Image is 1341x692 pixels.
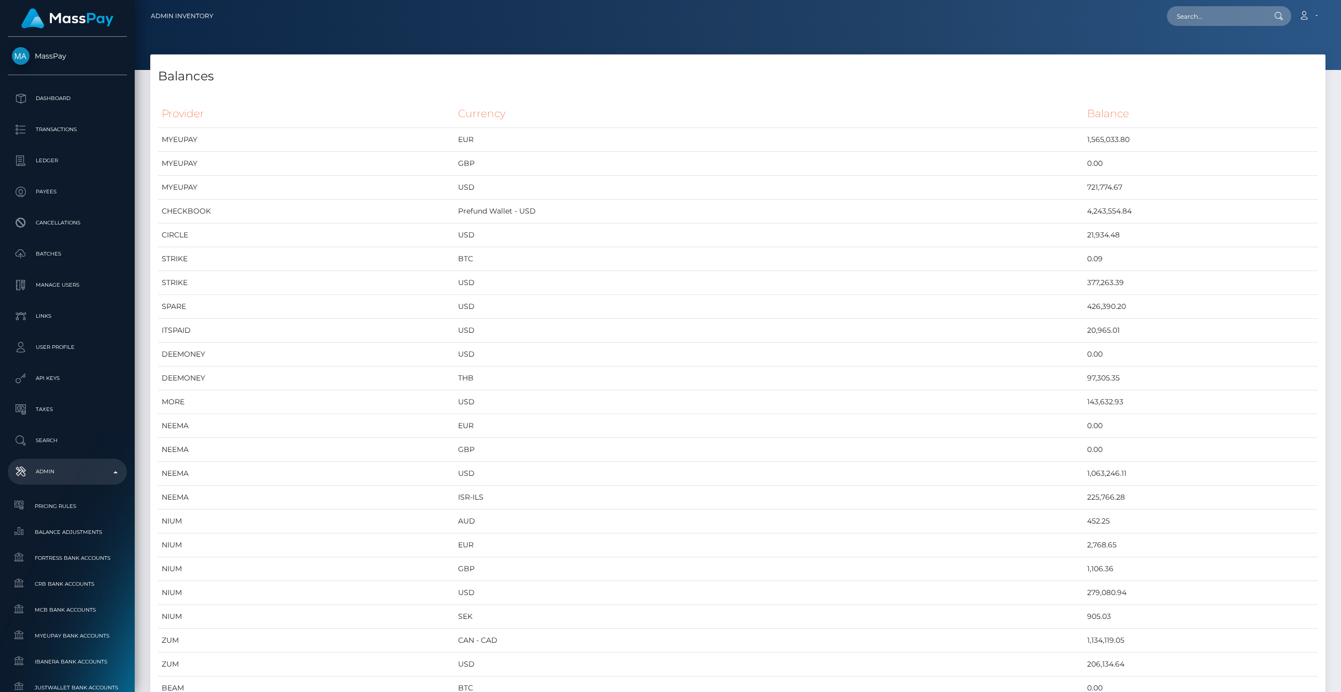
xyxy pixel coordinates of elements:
a: Pricing Rules [8,495,127,517]
td: BTC [454,247,1083,271]
a: Balance Adjustments [8,521,127,543]
p: Batches [12,246,123,262]
td: 2,768.65 [1083,533,1318,557]
td: USD [454,581,1083,605]
a: Admin [8,459,127,485]
td: NIUM [158,510,454,533]
p: Dashboard [12,91,123,106]
td: 4,243,554.84 [1083,200,1318,223]
input: Search... [1167,6,1264,26]
p: Manage Users [12,277,123,293]
p: Transactions [12,122,123,137]
span: Balance Adjustments [12,526,123,538]
td: 721,774.67 [1083,176,1318,200]
span: Pricing Rules [12,500,123,512]
td: Prefund Wallet - USD [454,200,1083,223]
a: MCB Bank Accounts [8,599,127,621]
td: GBP [454,438,1083,462]
p: Admin [12,464,123,479]
td: USD [454,653,1083,676]
a: Search [8,428,127,454]
td: USD [454,462,1083,486]
p: Cancellations [12,215,123,231]
a: Manage Users [8,272,127,298]
td: MORE [158,390,454,414]
td: NIUM [158,557,454,581]
td: DEEMONEY [158,343,454,366]
td: 426,390.20 [1083,295,1318,319]
td: MYEUPAY [158,128,454,152]
td: NEEMA [158,414,454,438]
td: 0.00 [1083,152,1318,176]
td: 143,632.93 [1083,390,1318,414]
a: Cancellations [8,210,127,236]
span: CRB Bank Accounts [12,578,123,590]
td: 0.00 [1083,343,1318,366]
td: 1,134,119.05 [1083,629,1318,653]
td: MYEUPAY [158,176,454,200]
td: NIUM [158,605,454,629]
p: Ledger [12,153,123,168]
td: STRIKE [158,247,454,271]
a: User Profile [8,334,127,360]
td: NEEMA [158,438,454,462]
td: USD [454,343,1083,366]
td: EUR [454,414,1083,438]
a: CRB Bank Accounts [8,573,127,595]
span: MassPay [8,51,127,61]
a: Batches [8,241,127,267]
h4: Balances [158,67,1318,86]
p: Payees [12,184,123,200]
td: NIUM [158,533,454,557]
td: NEEMA [158,486,454,510]
td: CHECKBOOK [158,200,454,223]
td: USD [454,295,1083,319]
td: 20,965.01 [1083,319,1318,343]
td: USD [454,176,1083,200]
td: 0.00 [1083,438,1318,462]
td: 1,106.36 [1083,557,1318,581]
th: Balance [1083,100,1318,128]
td: MYEUPAY [158,152,454,176]
th: Currency [454,100,1083,128]
td: AUD [454,510,1083,533]
td: 97,305.35 [1083,366,1318,390]
td: NIUM [158,581,454,605]
span: Fortress Bank Accounts [12,552,123,564]
td: STRIKE [158,271,454,295]
td: 1,063,246.11 [1083,462,1318,486]
td: SPARE [158,295,454,319]
a: Links [8,303,127,329]
p: Links [12,308,123,324]
td: CIRCLE [158,223,454,247]
td: 905.03 [1083,605,1318,629]
td: DEEMONEY [158,366,454,390]
a: Transactions [8,117,127,143]
td: THB [454,366,1083,390]
p: User Profile [12,340,123,355]
img: MassPay Logo [21,8,113,29]
td: EUR [454,533,1083,557]
td: USD [454,390,1083,414]
a: Dashboard [8,86,127,111]
p: Taxes [12,402,123,417]
td: 377,263.39 [1083,271,1318,295]
td: USD [454,271,1083,295]
td: EUR [454,128,1083,152]
td: ZUM [158,629,454,653]
td: 0.09 [1083,247,1318,271]
td: ITSPAID [158,319,454,343]
td: NEEMA [158,462,454,486]
td: GBP [454,152,1083,176]
a: API Keys [8,365,127,391]
a: Taxes [8,397,127,422]
td: CAN - CAD [454,629,1083,653]
td: SEK [454,605,1083,629]
td: USD [454,223,1083,247]
td: GBP [454,557,1083,581]
td: 0.00 [1083,414,1318,438]
td: 21,934.48 [1083,223,1318,247]
a: Fortress Bank Accounts [8,547,127,569]
th: Provider [158,100,454,128]
a: Payees [8,179,127,205]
